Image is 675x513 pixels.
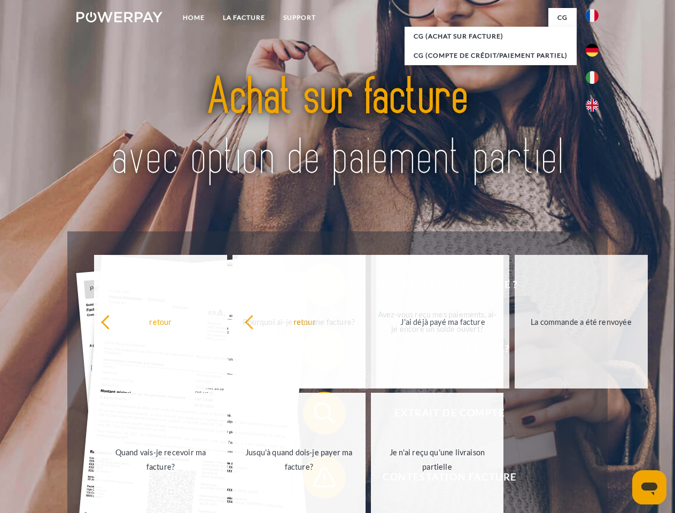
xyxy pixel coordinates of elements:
a: CG (Compte de crédit/paiement partiel) [405,46,577,65]
a: CG (achat sur facture) [405,27,577,46]
img: fr [586,9,599,22]
img: logo-powerpay-white.svg [76,12,162,22]
div: La commande a été renvoyée [521,314,641,329]
img: title-powerpay_fr.svg [102,51,573,205]
a: LA FACTURE [214,8,274,27]
div: retour [244,314,364,329]
div: retour [100,314,221,329]
img: de [586,44,599,57]
a: Support [274,8,325,27]
div: Je n'ai reçu qu'une livraison partielle [377,445,498,474]
iframe: Bouton de lancement de la fenêtre de messagerie [632,470,666,504]
div: Quand vais-je recevoir ma facture? [100,445,221,474]
div: Jusqu'à quand dois-je payer ma facture? [239,445,359,474]
div: J'ai déjà payé ma facture [383,314,503,329]
a: CG [548,8,577,27]
a: Home [174,8,214,27]
img: en [586,99,599,112]
img: it [586,71,599,84]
